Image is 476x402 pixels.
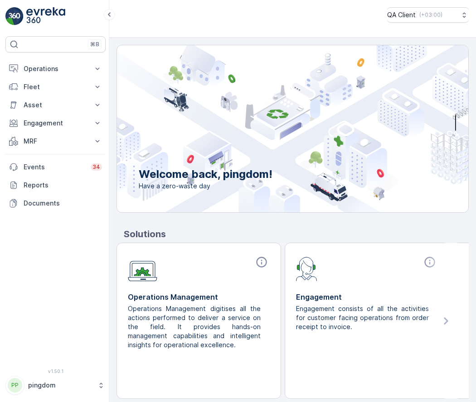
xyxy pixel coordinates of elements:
p: Engagement consists of all the activities for customer facing operations from order receipt to in... [296,304,431,331]
a: Documents [5,194,106,212]
img: city illustration [76,45,468,212]
p: Events [24,163,85,172]
p: Solutions [124,227,469,241]
p: Welcome back, pingdom! [139,167,272,182]
p: Operations Management [128,292,270,302]
span: v 1.50.1 [5,368,106,374]
p: Documents [24,199,102,208]
span: Have a zero-waste day [139,182,272,191]
img: logo [5,7,24,25]
img: module-icon [128,256,157,282]
p: MRF [24,137,87,146]
a: Events34 [5,158,106,176]
a: Reports [5,176,106,194]
p: Asset [24,100,87,110]
button: PPpingdom [5,376,106,395]
p: Operations [24,64,87,73]
img: logo_light-DOdMpM7g.png [26,7,65,25]
p: QA Client [387,10,416,19]
p: Operations Management digitises all the actions performed to deliver a service on the field. It p... [128,304,262,349]
button: Asset [5,96,106,114]
p: 34 [92,163,100,171]
p: pingdom [28,381,93,390]
p: Fleet [24,82,87,91]
p: Engagement [296,292,438,302]
div: PP [8,378,22,392]
button: Fleet [5,78,106,96]
p: Reports [24,181,102,190]
img: module-icon [296,256,317,281]
p: ⌘B [90,41,99,48]
button: QA Client(+03:00) [387,7,469,23]
button: Operations [5,60,106,78]
button: Engagement [5,114,106,132]
p: Engagement [24,119,87,128]
p: ( +03:00 ) [419,11,442,19]
button: MRF [5,132,106,150]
